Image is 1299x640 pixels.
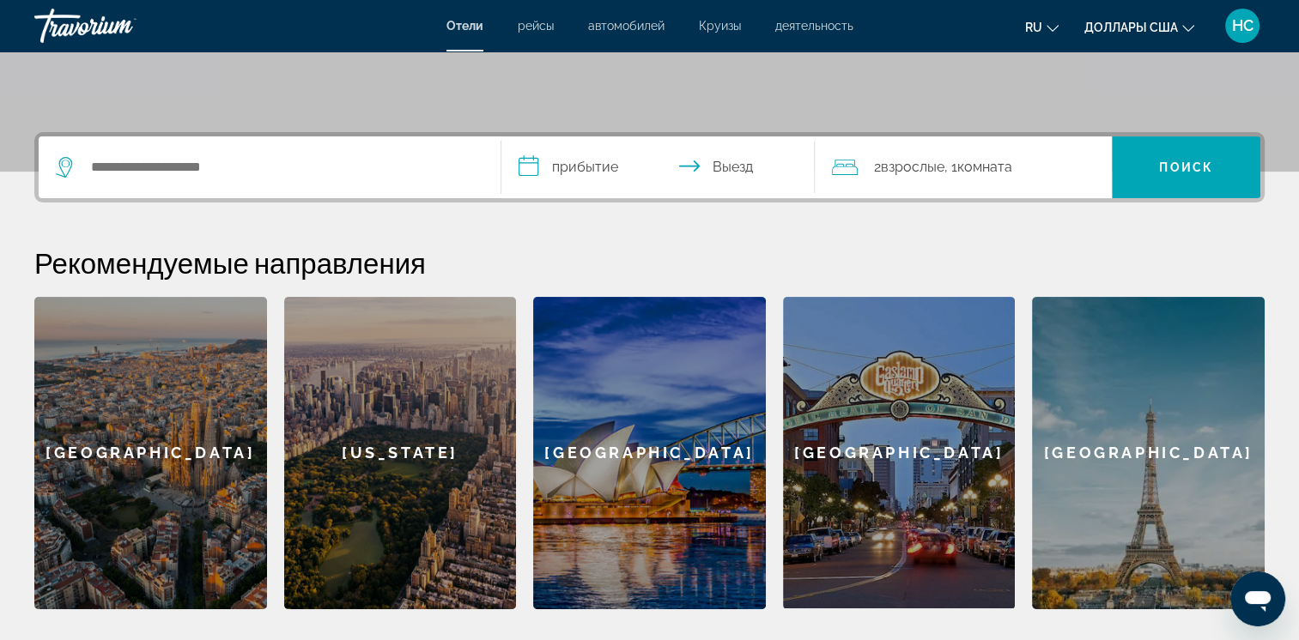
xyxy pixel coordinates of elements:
[699,19,741,33] a: Круизы
[1025,15,1059,39] button: Изменение языка
[783,297,1016,609] a: San Diego[GEOGRAPHIC_DATA]
[39,136,1260,198] div: Виджет поиска
[34,3,206,48] a: Травориум
[518,19,554,33] a: рейсы
[1112,136,1260,198] button: Искать
[501,136,816,198] button: Выберите дату заезда и выезда
[1032,297,1265,609] div: [GEOGRAPHIC_DATA]
[34,297,267,609] a: Barcelona[GEOGRAPHIC_DATA]
[34,297,267,609] div: [GEOGRAPHIC_DATA]
[956,159,1011,175] span: Комната
[1220,8,1265,44] button: Пользовательское меню
[533,297,766,609] div: [GEOGRAPHIC_DATA]
[284,297,517,609] a: New York[US_STATE]
[783,297,1016,608] div: [GEOGRAPHIC_DATA]
[775,19,853,33] a: деятельность
[588,19,665,33] a: автомобилей
[1232,17,1253,34] span: НС
[1084,15,1194,39] button: Изменить валюту
[533,297,766,609] a: Sydney[GEOGRAPHIC_DATA]
[1230,571,1285,626] iframe: Кнопка запуска окна обмена сообщениями
[1025,21,1042,34] span: ru
[1084,21,1178,34] span: Доллары США
[815,136,1112,198] button: Путешественники: 2 взрослых, 0 детей
[873,159,880,175] font: 2
[1159,160,1213,174] span: Поиск
[34,245,1265,280] h2: Рекомендуемые направления
[1032,297,1265,609] a: Paris[GEOGRAPHIC_DATA]
[446,19,483,33] a: Отели
[880,159,944,175] span: Взрослые
[944,159,956,175] font: , 1
[284,297,517,609] div: [US_STATE]
[89,154,475,180] input: Поиск направления от отеля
